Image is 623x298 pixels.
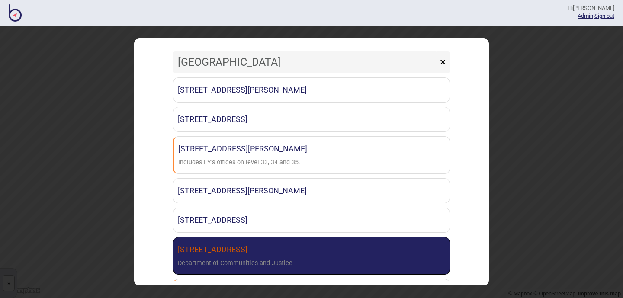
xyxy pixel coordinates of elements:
[178,157,300,169] div: Includes EY's offices on level 33, 34 and 35.
[173,136,450,174] a: [STREET_ADDRESS][PERSON_NAME]Includes EY's offices on level 33, 34 and 35.
[173,237,450,275] a: [STREET_ADDRESS]Department of Communities and Justice
[594,13,614,19] button: Sign out
[9,4,22,22] img: BindiMaps CMS
[578,13,594,19] span: |
[568,4,614,12] div: Hi [PERSON_NAME]
[173,178,450,203] a: [STREET_ADDRESS][PERSON_NAME]
[173,208,450,233] a: [STREET_ADDRESS]
[173,77,450,103] a: [STREET_ADDRESS][PERSON_NAME]
[578,13,593,19] a: Admin
[173,107,450,132] a: [STREET_ADDRESS]
[436,51,450,73] button: ×
[173,51,438,73] input: Search locations by tag + name
[178,257,292,270] div: Department of Communities and Justice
